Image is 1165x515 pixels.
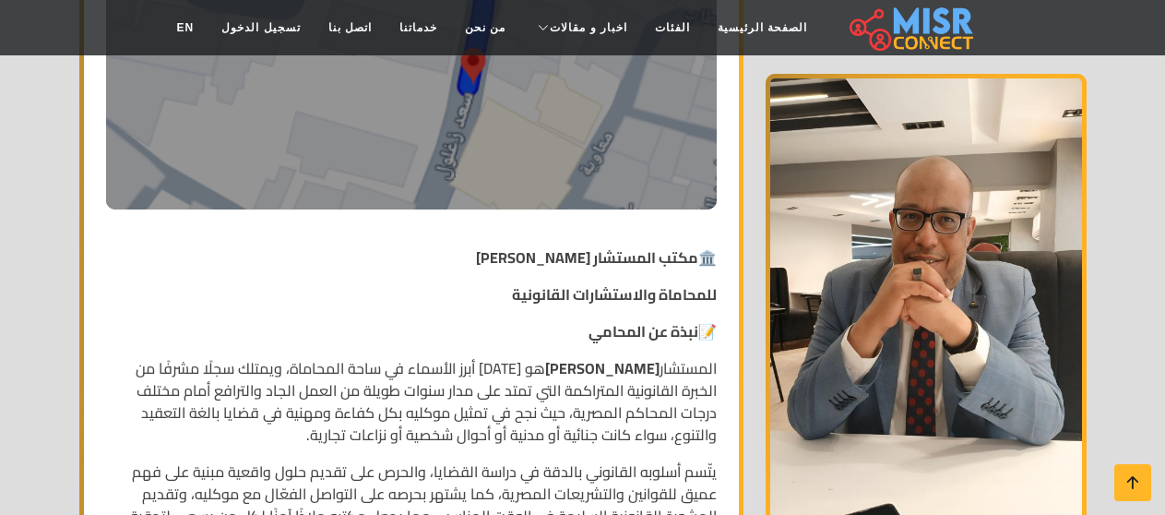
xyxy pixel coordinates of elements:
[704,10,821,45] a: الصفحة الرئيسية
[163,10,208,45] a: EN
[106,246,717,269] p: 🏛️
[106,320,717,342] p: 📝
[588,317,698,345] strong: نبذة عن المحامي
[386,10,451,45] a: خدماتنا
[208,10,314,45] a: تسجيل الدخول
[451,10,519,45] a: من نحن
[315,10,386,45] a: اتصل بنا
[545,354,660,382] strong: [PERSON_NAME]
[850,5,973,51] img: main.misr_connect
[641,10,704,45] a: الفئات
[106,357,717,446] p: المستشار هو [DATE] أبرز الأسماء في ساحة المحاماة، ويمتلك سجلًا مشرفًا من الخبرة القانونية المتراك...
[512,281,717,308] strong: للمحاماة والاستشارات القانونية
[476,244,698,271] strong: مكتب المستشار [PERSON_NAME]
[550,19,627,36] span: اخبار و مقالات
[519,10,641,45] a: اخبار و مقالات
